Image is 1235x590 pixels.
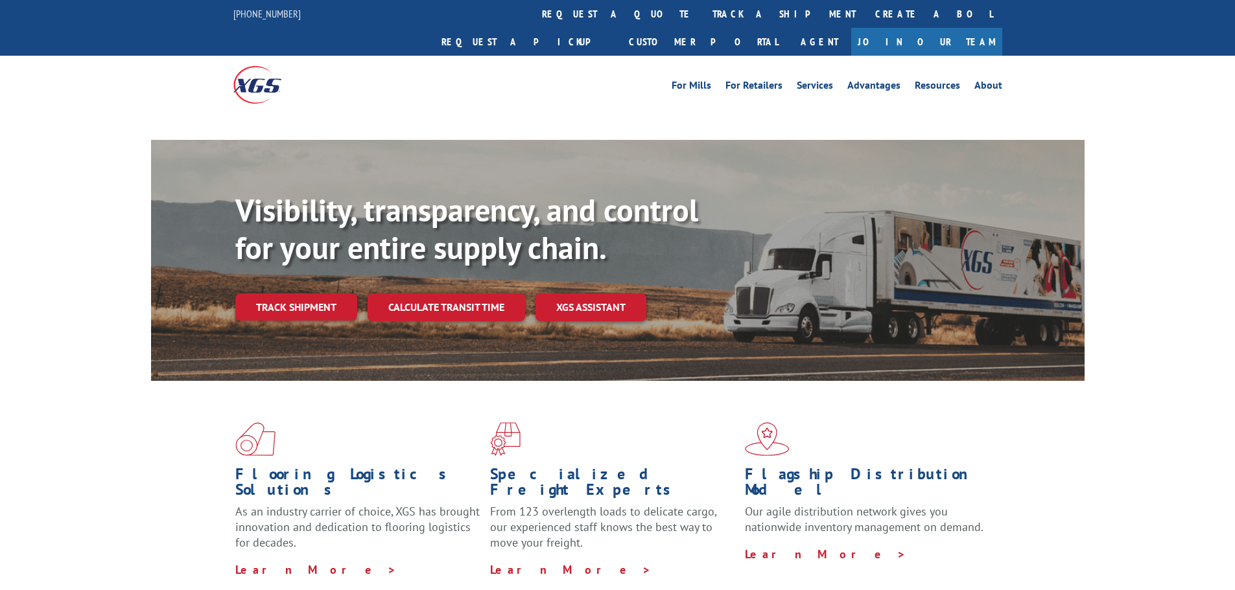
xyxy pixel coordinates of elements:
[745,504,983,534] span: Our agile distribution network gives you nationwide inventory management on demand.
[535,293,646,321] a: XGS ASSISTANT
[235,562,397,577] a: Learn More >
[235,422,276,456] img: xgs-icon-total-supply-chain-intelligence-red
[915,80,960,95] a: Resources
[235,190,698,267] b: Visibility, transparency, and control for your entire supply chain.
[851,28,1002,56] a: Join Our Team
[974,80,1002,95] a: About
[235,504,480,550] span: As an industry carrier of choice, XGS has brought innovation and dedication to flooring logistics...
[745,547,906,562] a: Learn More >
[432,28,619,56] a: Request a pickup
[847,80,900,95] a: Advantages
[490,504,735,562] p: From 123 overlength loads to delicate cargo, our experienced staff knows the best way to move you...
[619,28,788,56] a: Customer Portal
[368,293,525,321] a: Calculate transit time
[745,422,790,456] img: xgs-icon-flagship-distribution-model-red
[672,80,711,95] a: For Mills
[745,466,990,504] h1: Flagship Distribution Model
[490,562,652,577] a: Learn More >
[788,28,851,56] a: Agent
[797,80,833,95] a: Services
[235,293,357,321] a: Track shipment
[233,7,301,20] a: [PHONE_NUMBER]
[725,80,782,95] a: For Retailers
[235,466,480,504] h1: Flooring Logistics Solutions
[490,466,735,504] h1: Specialized Freight Experts
[490,422,521,456] img: xgs-icon-focused-on-flooring-red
